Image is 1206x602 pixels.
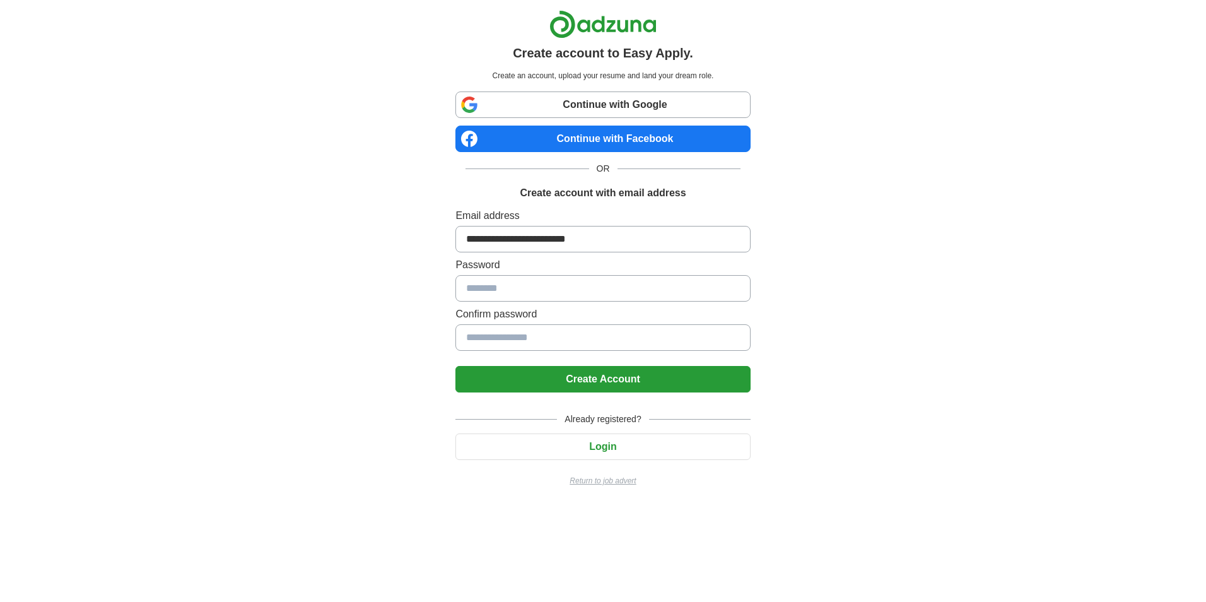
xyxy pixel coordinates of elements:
label: Confirm password [455,307,750,322]
a: Return to job advert [455,475,750,487]
span: OR [589,162,618,175]
h1: Create account to Easy Apply. [513,44,693,62]
a: Continue with Facebook [455,126,750,152]
img: Adzuna logo [549,10,657,38]
button: Login [455,434,750,460]
a: Login [455,441,750,452]
label: Password [455,257,750,273]
a: Continue with Google [455,91,750,118]
p: Create an account, upload your resume and land your dream role. [458,70,747,81]
label: Email address [455,208,750,223]
button: Create Account [455,366,750,392]
h1: Create account with email address [520,186,686,201]
span: Already registered? [557,413,648,426]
